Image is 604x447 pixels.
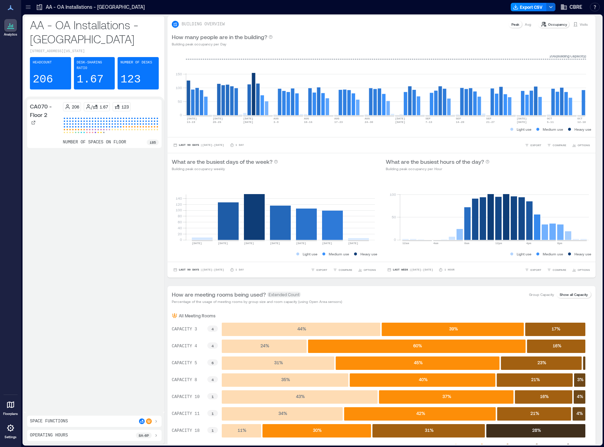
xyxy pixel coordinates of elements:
[46,4,145,11] p: AA - OA Installations - [GEOGRAPHIC_DATA]
[571,142,591,149] button: OPTIONS
[577,411,583,416] text: 4 %
[30,433,68,438] p: Operating Hours
[395,120,405,124] text: [DATE]
[172,411,200,416] text: CAPACITY 11
[33,60,52,66] p: Headcount
[548,21,567,27] p: Occupancy
[531,377,540,382] text: 21 %
[172,299,342,304] p: Percentage of the usage of meeting rooms by group size and room capacity (using Open Area sensors)
[172,361,197,366] text: CAPACITY 5
[577,377,584,382] text: 3 %
[172,266,226,273] button: Last 90 Days |[DATE]-[DATE]
[449,326,458,331] text: 39 %
[357,266,377,273] button: OPTIONS
[413,343,422,348] text: 60 %
[297,326,306,331] text: 44 %
[150,139,156,145] p: 185
[77,60,112,71] p: Desk-sharing ratio
[30,418,68,424] p: Space Functions
[91,104,93,110] p: /
[334,117,340,120] text: AUG
[72,104,79,110] p: 206
[313,428,322,433] text: 30 %
[553,143,566,147] span: COMPARE
[172,33,267,41] p: How many people are in the building?
[5,435,17,439] p: Settings
[511,21,519,27] p: Peak
[530,143,541,147] span: EXPORT
[578,143,590,147] span: OPTIONS
[543,251,563,257] p: Medium use
[557,242,562,245] text: 8pm
[278,411,287,416] text: 34 %
[33,73,53,87] p: 206
[172,344,197,349] text: CAPACITY 4
[176,202,182,206] tspan: 120
[1,396,20,418] a: Floorplans
[334,120,343,124] text: 17-23
[547,117,552,120] text: OCT
[546,266,568,273] button: COMPARE
[260,343,269,348] text: 24 %
[121,104,129,110] p: 123
[187,117,197,120] text: [DATE]
[178,226,182,230] tspan: 40
[178,220,182,224] tspan: 60
[180,237,182,242] tspan: 0
[426,120,432,124] text: 7-13
[172,41,273,47] p: Building peak occupancy per Day
[176,86,182,90] tspan: 100
[176,72,182,76] tspan: 150
[270,242,280,245] text: [DATE]
[433,242,439,245] text: 4am
[178,232,182,236] tspan: 20
[235,268,244,272] p: 1 Day
[365,120,373,124] text: 24-30
[529,292,554,297] p: Group Capacity
[577,394,583,399] text: 4 %
[348,242,358,245] text: [DATE]
[365,117,370,120] text: AUG
[273,120,279,124] text: 3-9
[139,433,149,438] p: 8a - 6p
[213,120,221,124] text: 20-26
[456,120,464,124] text: 14-20
[392,215,396,219] tspan: 50
[553,343,561,348] text: 16 %
[386,157,484,166] p: What are the busiest hours of the day?
[172,142,226,149] button: Last 90 Days |[DATE]-[DATE]
[172,378,197,383] text: CAPACITY 8
[2,420,19,441] a: Settings
[414,360,423,365] text: 45 %
[274,360,283,365] text: 31 %
[213,117,223,120] text: [DATE]
[303,251,317,257] p: Light use
[386,266,434,273] button: Last Week |[DATE]-[DATE]
[560,292,588,297] p: Show all Capacity
[580,21,588,27] p: Visits
[281,377,290,382] text: 35 %
[77,73,104,87] p: 1.67
[30,102,60,119] p: CA070 - Floor 2
[390,192,396,197] tspan: 100
[332,266,354,273] button: COMPARE
[172,157,272,166] p: What are the busiest days of the week?
[517,117,527,120] text: [DATE]
[120,60,152,66] p: Number of Desks
[235,143,244,147] p: 1 Day
[120,73,141,87] p: 123
[464,242,470,245] text: 8am
[182,21,225,27] p: BUILDING OVERVIEW
[426,117,431,120] text: SEP
[540,394,549,399] text: 16 %
[523,266,543,273] button: EXPORT
[578,268,590,272] span: OPTIONS
[526,242,531,245] text: 4pm
[543,126,563,132] p: Medium use
[172,395,200,399] text: CAPACITY 10
[176,196,182,200] tspan: 140
[444,268,454,272] p: 1 Hour
[395,117,405,120] text: [DATE]
[30,18,159,46] p: AA - OA Installations - [GEOGRAPHIC_DATA]
[442,394,451,399] text: 37 %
